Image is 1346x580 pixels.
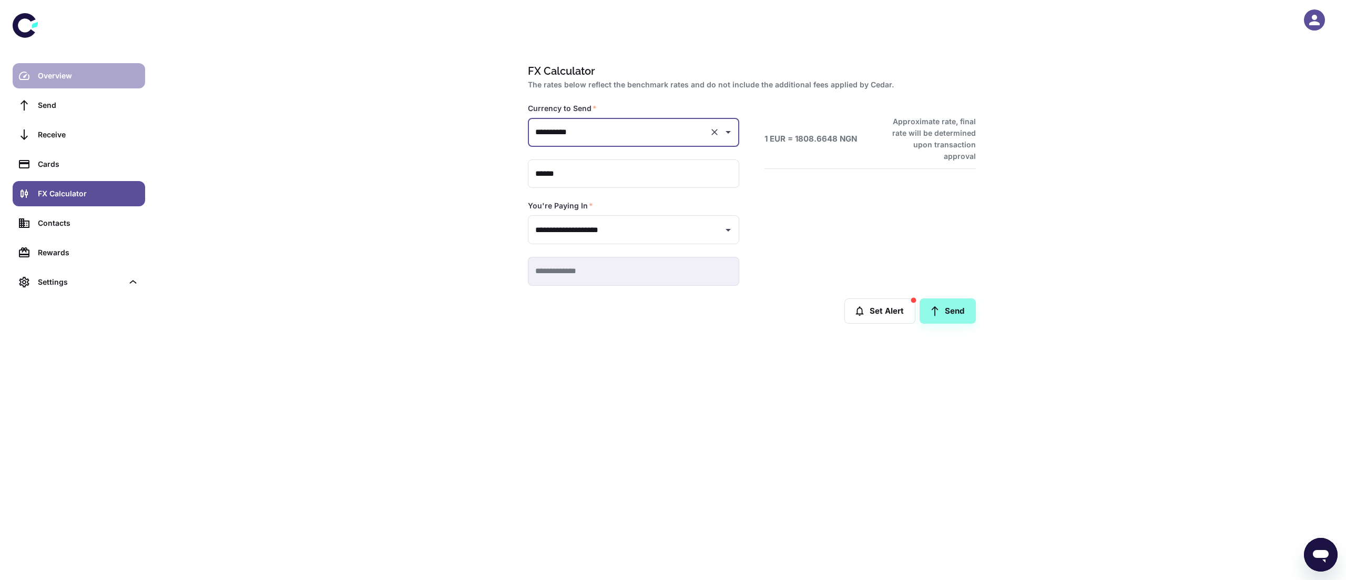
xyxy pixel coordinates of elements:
[881,116,976,162] h6: Approximate rate, final rate will be determined upon transaction approval
[13,211,145,236] a: Contacts
[13,122,145,147] a: Receive
[920,298,976,324] a: Send
[38,217,139,229] div: Contacts
[38,70,139,82] div: Overview
[528,201,593,211] label: You're Paying In
[721,125,736,139] button: Open
[38,276,123,288] div: Settings
[13,93,145,118] a: Send
[38,129,139,141] div: Receive
[13,269,145,295] div: Settings
[764,133,857,145] h6: 1 EUR = 1808.6648 NGN
[38,158,139,170] div: Cards
[13,63,145,88] a: Overview
[38,99,139,111] div: Send
[13,152,145,177] a: Cards
[528,103,597,114] label: Currency to Send
[528,63,972,79] h1: FX Calculator
[13,240,145,265] a: Rewards
[13,181,145,206] a: FX Calculator
[38,247,139,258] div: Rewards
[38,188,139,199] div: FX Calculator
[844,298,915,324] button: Set Alert
[1304,538,1338,572] iframe: Button to launch messaging window
[721,223,736,237] button: Open
[707,125,722,139] button: Clear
